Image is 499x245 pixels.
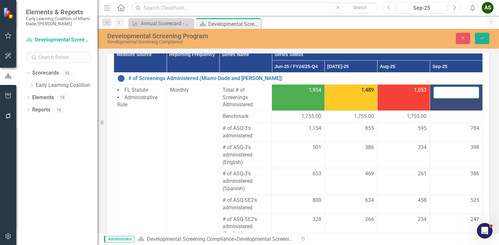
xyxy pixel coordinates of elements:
span: Elements & Reports [26,8,91,16]
div: 55 [62,70,72,76]
a: Scorecards [32,69,59,77]
span: Search [353,5,367,10]
a: Developmental Screening Compliance [26,36,91,44]
span: 855 [365,125,374,132]
span: 261 [418,170,427,178]
span: 1,053 [414,87,427,94]
span: 1,489 [361,87,374,94]
div: Monthly [170,87,216,94]
span: 800 [313,197,321,204]
iframe: Intercom live chat [477,223,493,239]
span: FL Statute [124,87,148,93]
span: Total # of Screenings Administered [223,87,268,109]
button: AS [482,2,493,14]
a: Reports [32,106,50,114]
span: 328 [313,216,321,223]
div: Developmental Screening Program [208,20,259,28]
span: 386 [365,144,374,151]
span: 1,755.00 [407,113,427,120]
a: Annual Scorecard - Developmental Screening [130,19,192,28]
span: 234 [418,216,427,223]
input: Search ClearPoint... [132,2,378,14]
a: Early Learning Coalition [36,82,97,89]
a: Elements [32,94,54,101]
span: Administrator [104,236,134,242]
span: 1,154 [309,125,321,132]
small: Early Learning Coalition of Miami Dade/[PERSON_NAME] [26,16,91,27]
div: 16 [54,107,64,113]
div: 18 [57,95,68,100]
span: 501 [313,144,321,151]
span: # of ASQ-SE2's administered [223,197,268,212]
span: # of ASQ-3's administered [223,125,268,140]
span: 595 [418,125,427,132]
input: Search Below... [26,52,91,63]
span: 266 [365,216,374,223]
button: Search [344,3,377,12]
button: Sep-25 [397,2,447,14]
div: Sep-25 [399,4,444,12]
div: » [138,236,293,243]
span: 386 [470,170,479,178]
div: Developmental Screening Compliance [107,40,319,44]
span: 469 [365,170,374,178]
div: Annual Scorecard - Developmental Screening [141,19,192,28]
div: Developmental Screening Program [107,32,319,40]
span: # of ASQ-SE2's administered (English) [223,216,268,238]
div: Developmental Screening Program [237,236,316,242]
span: 653 [313,170,321,178]
span: # of ASQ-3's administered (Spanish) [223,170,268,192]
a: Developmental Screening Compliance [147,236,234,242]
span: 525 [470,197,479,204]
img: No Information [117,75,125,82]
span: 1,755.00 [301,113,321,120]
span: Benchmark [223,113,268,120]
span: 784 [470,125,479,132]
span: 1,755.00 [354,113,374,120]
span: 1,954 [309,87,321,94]
span: 247 [470,216,479,223]
span: 634 [365,197,374,204]
span: 458 [418,197,427,204]
span: Administrative Rule [117,94,158,108]
span: 398 [470,144,479,151]
span: # of ASQ-3's administered (English) [223,144,268,166]
a: # of Screenings Administered (Miami-Dade and [PERSON_NAME]) [128,76,479,81]
span: 334 [418,144,427,151]
img: ClearPoint Strategy [3,7,15,18]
